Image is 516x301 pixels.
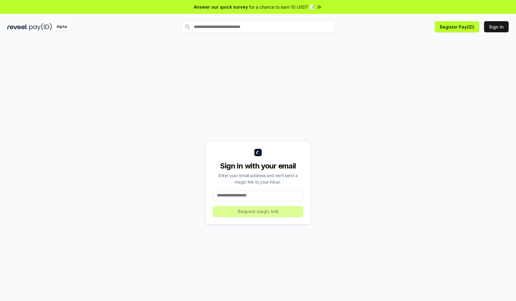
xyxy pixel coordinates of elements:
div: Enter your email address and we’ll send a magic link to your inbox. [213,172,303,185]
img: pay_id [29,23,52,31]
button: Sign In [484,21,509,32]
span: for a chance to earn 10 USDT 📝 [249,4,315,10]
img: logo_small [254,149,262,156]
div: Alpha [53,23,70,31]
span: Answer our quick survey [194,4,248,10]
button: Register Pay(ID) [435,21,479,32]
img: reveel_dark [7,23,28,31]
div: Sign in with your email [213,161,303,171]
